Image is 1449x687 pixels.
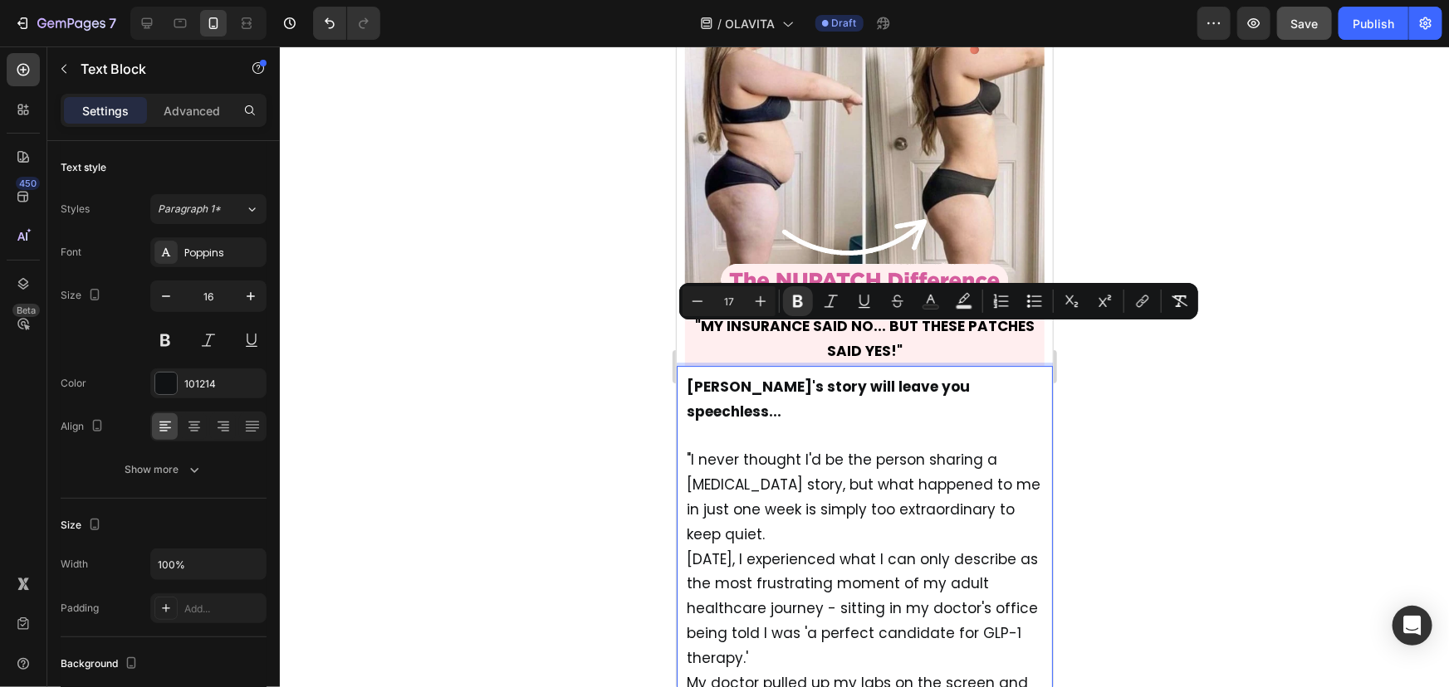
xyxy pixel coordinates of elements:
[10,330,293,375] strong: [PERSON_NAME]'s story will leave you speechless...
[61,376,86,391] div: Color
[679,283,1198,319] div: Editor contextual toolbar
[61,245,81,260] div: Font
[109,13,116,33] p: 7
[61,601,99,616] div: Padding
[184,602,262,616] div: Add...
[158,202,221,217] span: Paragraph 1*
[81,59,222,79] p: Text Block
[61,455,267,485] button: Show more
[8,266,368,319] div: Rich Text Editor. Editing area: main
[1339,7,1408,40] button: Publish
[125,461,203,478] div: Show more
[61,514,105,537] div: Size
[313,7,380,40] div: Undo/Redo
[726,15,776,32] span: OLAVITA
[18,270,358,314] strong: "MY INSURANCE SAID NO... BUT THESE PATCHES SAID YES!"
[151,549,266,579] input: Auto
[10,503,361,621] span: [DATE], I experienced what I can only describe as the most frustrating moment of my adult healthc...
[12,304,40,317] div: Beta
[184,246,262,261] div: Poppins
[10,403,364,497] span: "I never thought I'd be the person sharing a [MEDICAL_DATA] story, but what happened to me in jus...
[61,416,107,438] div: Align
[832,16,857,31] span: Draft
[1393,606,1432,646] div: Open Intercom Messenger
[1277,7,1332,40] button: Save
[16,177,40,190] div: 450
[7,7,124,40] button: 7
[184,377,262,392] div: 101214
[150,194,267,224] button: Paragraph 1*
[164,102,220,119] p: Advanced
[1291,17,1319,31] span: Save
[82,102,129,119] p: Settings
[61,285,105,307] div: Size
[1353,15,1394,32] div: Publish
[61,653,141,675] div: Background
[61,202,90,217] div: Styles
[677,46,1053,687] iframe: Design area
[61,557,88,572] div: Width
[718,15,722,32] span: /
[61,160,106,175] div: Text style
